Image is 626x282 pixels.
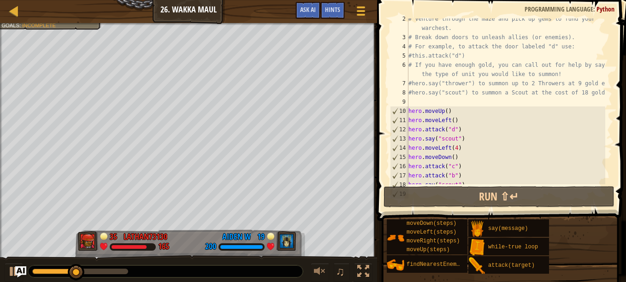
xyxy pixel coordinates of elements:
div: Lathan73130 [124,231,167,243]
div: 200 [205,243,216,251]
div: 165 [158,243,169,251]
div: 18 [390,180,408,189]
button: Adjust volume [311,263,329,282]
div: 2 [390,14,408,33]
div: 15 [390,153,408,162]
button: Ctrl + P: Play [5,263,23,282]
img: thang_avatar_frame.png [78,231,98,251]
button: ♫ [334,263,349,282]
span: Python [596,5,614,13]
img: portrait.png [387,229,404,247]
div: 35 [110,231,119,239]
span: while-true loop [488,244,538,250]
span: Programming language [525,5,593,13]
span: Hints [325,5,340,14]
button: Toggle fullscreen [354,263,372,282]
span: moveDown(steps) [407,220,456,227]
span: moveUp(steps) [407,247,450,253]
div: 13 [390,134,408,143]
img: portrait.png [387,256,404,274]
button: Ask AI [295,2,320,19]
div: 14 [390,143,408,153]
span: : [593,5,596,13]
img: thang_avatar_frame.png [276,231,296,251]
div: 7 [390,79,408,88]
div: 12 [390,125,408,134]
div: 11 [390,116,408,125]
div: 19 [255,231,265,239]
span: say(message) [488,225,528,232]
span: findNearestEnemy() [407,261,467,268]
button: Ask AI [15,266,26,277]
span: Ask AI [300,5,316,14]
div: 5 [390,51,408,60]
span: moveRight(steps) [407,238,460,244]
img: portrait.png [468,257,486,275]
div: 16 [390,162,408,171]
button: Run ⇧↵ [384,186,614,207]
img: portrait.png [468,239,486,256]
div: 9 [390,97,408,106]
span: ♫ [336,264,345,278]
div: 4 [390,42,408,51]
div: 10 [390,106,408,116]
div: Aiden W [222,231,251,243]
span: attack(target) [488,262,535,269]
div: 3 [390,33,408,42]
div: 8 [390,88,408,97]
div: 17 [390,171,408,180]
div: 6 [390,60,408,79]
span: moveLeft(steps) [407,229,456,235]
button: Show game menu [349,2,372,23]
img: portrait.png [468,220,486,238]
